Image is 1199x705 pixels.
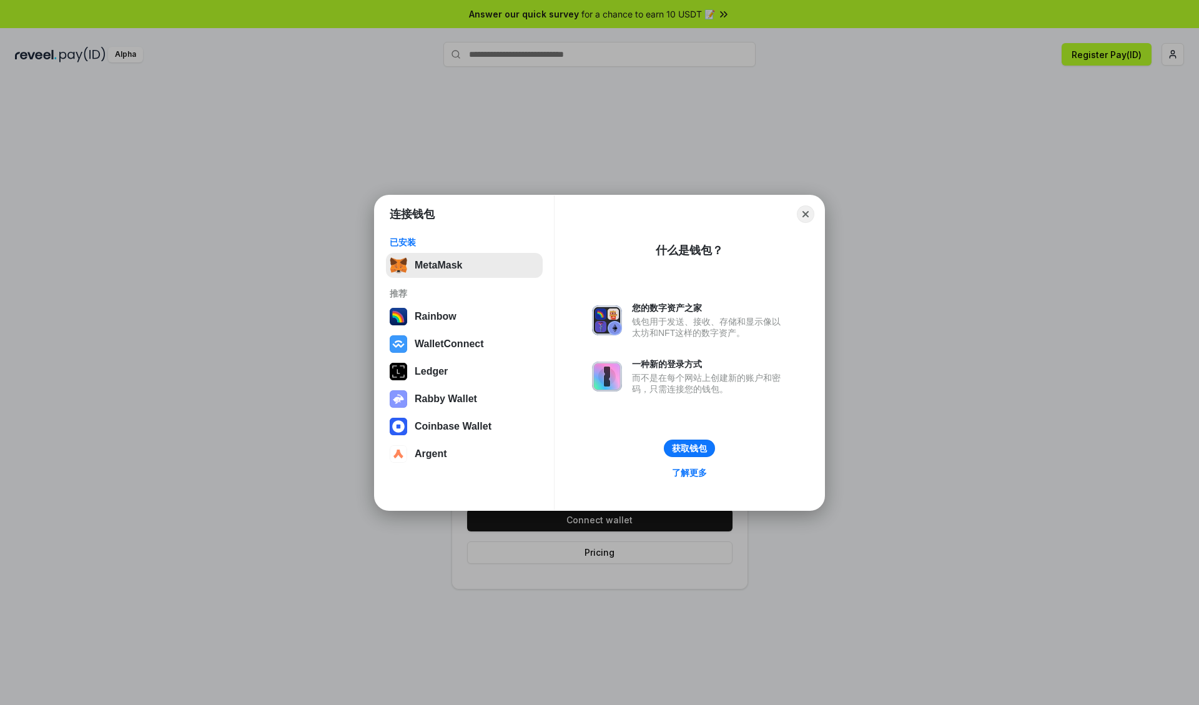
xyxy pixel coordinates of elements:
[390,207,435,222] h1: 连接钱包
[632,358,787,370] div: 一种新的登录方式
[386,359,543,384] button: Ledger
[415,311,456,322] div: Rainbow
[797,205,814,223] button: Close
[415,421,491,432] div: Coinbase Wallet
[390,257,407,274] img: svg+xml,%3Csvg%20fill%3D%22none%22%20height%3D%2233%22%20viewBox%3D%220%200%2035%2033%22%20width%...
[386,253,543,278] button: MetaMask
[415,366,448,377] div: Ledger
[390,237,539,248] div: 已安装
[390,335,407,353] img: svg+xml,%3Csvg%20width%3D%2228%22%20height%3D%2228%22%20viewBox%3D%220%200%2028%2028%22%20fill%3D...
[672,443,707,454] div: 获取钱包
[386,387,543,412] button: Rabby Wallet
[592,362,622,392] img: svg+xml,%3Csvg%20xmlns%3D%22http%3A%2F%2Fwww.w3.org%2F2000%2Fsvg%22%20fill%3D%22none%22%20viewBox...
[390,418,407,435] img: svg+xml,%3Csvg%20width%3D%2228%22%20height%3D%2228%22%20viewBox%3D%220%200%2028%2028%22%20fill%3D...
[592,305,622,335] img: svg+xml,%3Csvg%20xmlns%3D%22http%3A%2F%2Fwww.w3.org%2F2000%2Fsvg%22%20fill%3D%22none%22%20viewBox...
[664,440,715,457] button: 获取钱包
[386,332,543,357] button: WalletConnect
[390,363,407,380] img: svg+xml,%3Csvg%20xmlns%3D%22http%3A%2F%2Fwww.w3.org%2F2000%2Fsvg%22%20width%3D%2228%22%20height%3...
[632,302,787,313] div: 您的数字资产之家
[390,288,539,299] div: 推荐
[415,393,477,405] div: Rabby Wallet
[386,441,543,466] button: Argent
[632,316,787,338] div: 钱包用于发送、接收、存储和显示像以太坊和NFT这样的数字资产。
[390,390,407,408] img: svg+xml,%3Csvg%20xmlns%3D%22http%3A%2F%2Fwww.w3.org%2F2000%2Fsvg%22%20fill%3D%22none%22%20viewBox...
[390,445,407,463] img: svg+xml,%3Csvg%20width%3D%2228%22%20height%3D%2228%22%20viewBox%3D%220%200%2028%2028%22%20fill%3D...
[390,308,407,325] img: svg+xml,%3Csvg%20width%3D%22120%22%20height%3D%22120%22%20viewBox%3D%220%200%20120%20120%22%20fil...
[632,372,787,395] div: 而不是在每个网站上创建新的账户和密码，只需连接您的钱包。
[386,304,543,329] button: Rainbow
[415,260,462,271] div: MetaMask
[672,467,707,478] div: 了解更多
[656,243,723,258] div: 什么是钱包？
[664,465,714,481] a: 了解更多
[415,448,447,460] div: Argent
[386,414,543,439] button: Coinbase Wallet
[415,338,484,350] div: WalletConnect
